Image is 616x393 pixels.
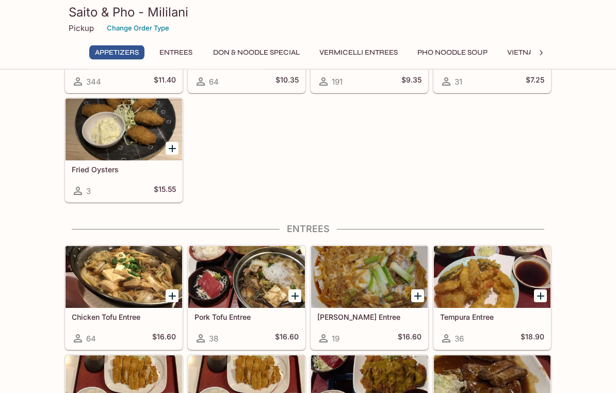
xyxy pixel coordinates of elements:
h5: Pork Tofu Entree [194,313,299,322]
h5: $16.60 [398,333,422,345]
button: Appetizers [89,45,144,60]
button: Vermicelli Entrees [314,45,403,60]
h5: Chicken Tofu Entree [72,313,176,322]
h4: Entrees [64,224,552,235]
div: Pork Tofu Entree [188,247,305,308]
p: Pickup [69,23,94,33]
a: Chicken Tofu Entree64$16.60 [65,246,183,350]
h5: $9.35 [401,76,422,88]
h5: $16.60 [275,333,299,345]
h5: $11.40 [154,76,176,88]
div: Fried Oysters [66,99,182,161]
h5: $7.25 [526,76,544,88]
span: 344 [86,77,101,87]
div: Chicken Tofu Entree [66,247,182,308]
span: 3 [86,187,91,196]
div: Tempura Entree [434,247,550,308]
h5: $16.60 [152,333,176,345]
button: Entrees [153,45,199,60]
h3: Saito & Pho - Mililani [69,4,547,20]
button: Don & Noodle Special [207,45,305,60]
span: 31 [455,77,462,87]
button: Vietnamese Sandwiches [501,45,610,60]
h5: $10.35 [275,76,299,88]
h5: $15.55 [154,185,176,198]
span: 19 [332,334,339,344]
span: 64 [86,334,96,344]
button: Add Tempura Entree [534,290,547,303]
button: Add Chicken Tofu Entree [166,290,179,303]
a: Tempura Entree36$18.90 [433,246,551,350]
button: Add Pork Tofu Entree [288,290,301,303]
span: 64 [209,77,219,87]
button: Add Fried Oysters [166,142,179,155]
button: Pho Noodle Soup [412,45,493,60]
button: Change Order Type [102,20,174,36]
a: Pork Tofu Entree38$16.60 [188,246,305,350]
div: Katsu Tama Entree [311,247,428,308]
a: [PERSON_NAME] Entree19$16.60 [311,246,428,350]
h5: Tempura Entree [440,313,544,322]
h5: [PERSON_NAME] Entree [317,313,422,322]
button: Add Katsu Tama Entree [411,290,424,303]
span: 36 [455,334,464,344]
span: 191 [332,77,343,87]
h5: $18.90 [521,333,544,345]
a: Fried Oysters3$15.55 [65,99,183,203]
h5: Fried Oysters [72,166,176,174]
span: 38 [209,334,218,344]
